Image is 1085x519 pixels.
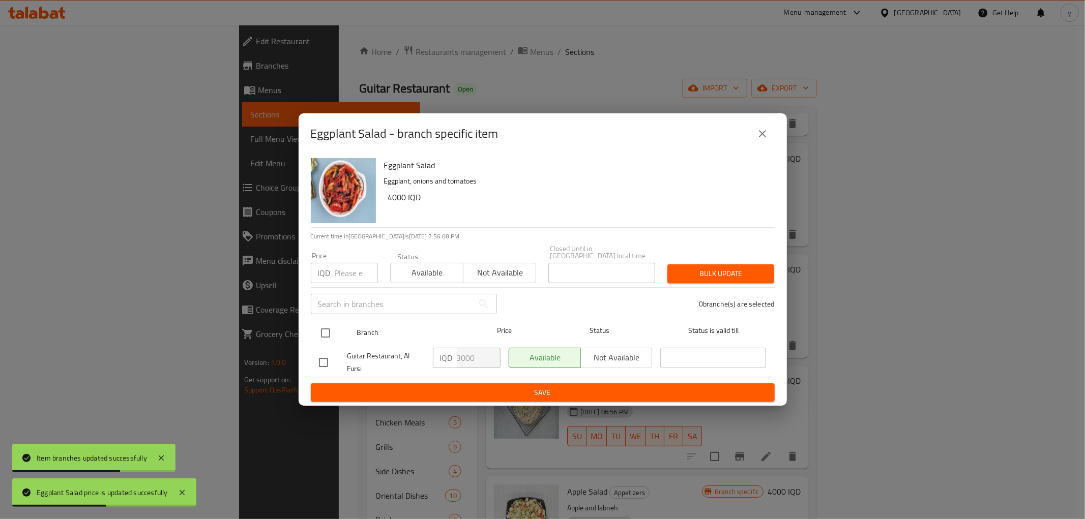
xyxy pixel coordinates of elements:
[37,452,147,464] div: Item branches updated successfully
[311,383,775,402] button: Save
[440,352,453,364] p: IQD
[660,324,766,337] span: Status is valid till
[699,299,775,309] p: 0 branche(s) are selected
[388,190,767,204] h6: 4000 IQD
[750,121,775,146] button: close
[395,265,459,280] span: Available
[384,158,767,172] h6: Eggplant Salad
[311,232,775,241] p: Current time in [GEOGRAPHIC_DATA] is [DATE] 7:56:08 PM
[457,348,501,368] input: Please enter price
[311,158,376,223] img: Eggplant Salad
[546,324,652,337] span: Status
[37,487,168,498] div: Eggplant Salad price is updated succesfully
[384,175,767,188] p: Eggplant, onions and tomatoes
[357,326,462,339] span: Branch
[676,267,766,280] span: Bulk update
[335,263,378,283] input: Please enter price
[471,324,538,337] span: Price
[311,294,474,314] input: Search in branches
[319,386,767,399] span: Save
[467,265,532,280] span: Not available
[463,263,536,283] button: Not available
[318,267,331,279] p: IQD
[667,264,774,283] button: Bulk update
[347,350,425,375] span: Guitar Restaurant, Al Fursi
[311,126,498,142] h2: Eggplant Salad - branch specific item
[390,263,463,283] button: Available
